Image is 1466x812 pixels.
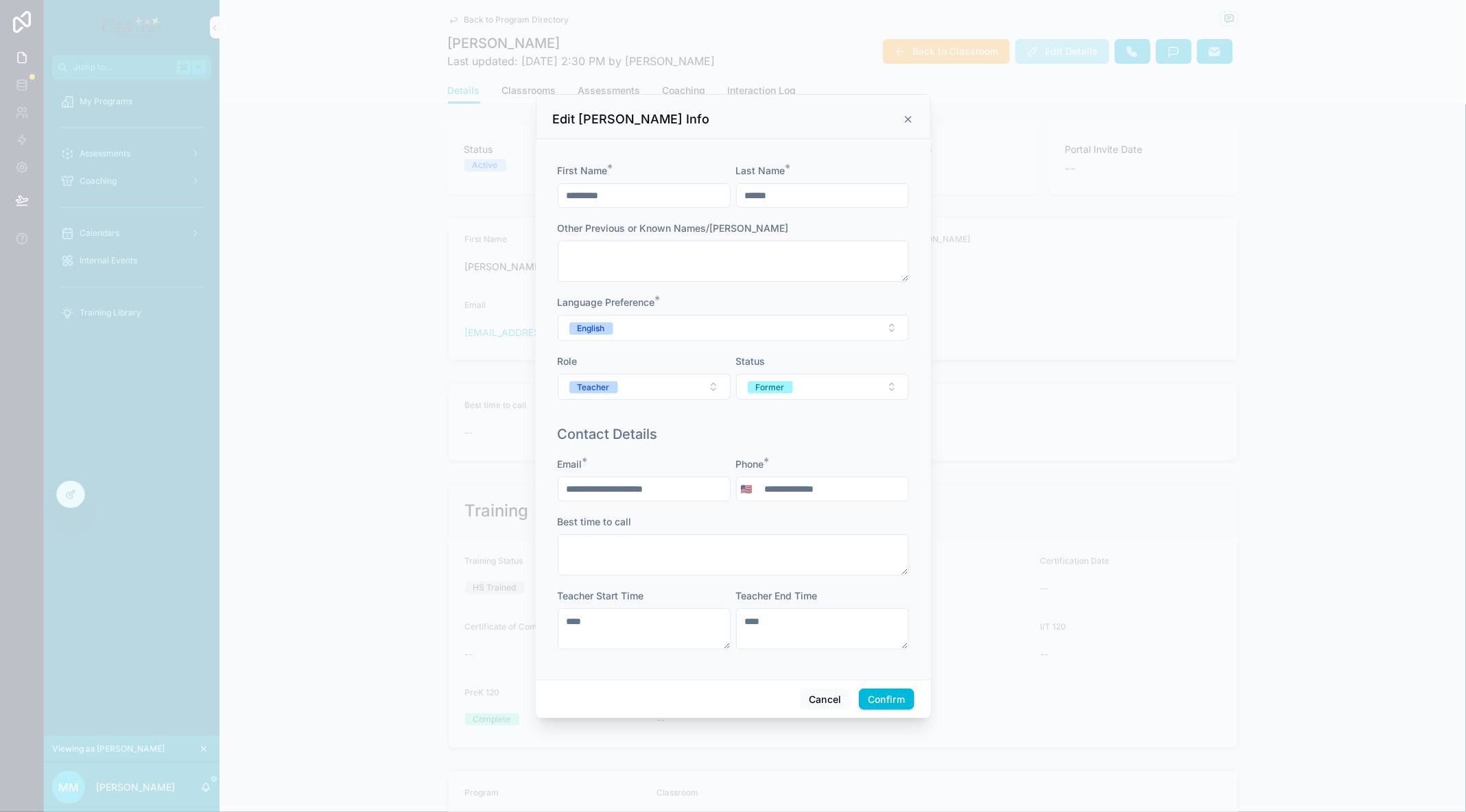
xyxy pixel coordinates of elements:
[859,689,914,710] button: Confirm
[736,355,766,367] span: Status
[558,315,909,341] button: Select Button
[569,380,618,394] button: Unselect TEACHER
[558,516,632,527] span: Best time to call
[558,425,658,444] h1: Contact Details
[558,458,582,470] span: Email
[558,296,655,308] span: Language Preference
[558,222,789,234] span: Other Previous or Known Names/[PERSON_NAME]
[736,165,785,176] span: Last Name
[736,590,818,601] span: Teacher End Time
[553,111,710,128] h3: Edit [PERSON_NAME] Info
[558,355,578,367] span: Role
[741,482,753,496] span: 🇺🇸
[800,689,851,710] button: Cancel
[578,381,610,394] div: Teacher
[756,381,785,394] div: Former
[578,322,605,335] div: English
[558,165,608,176] span: First Name
[736,374,909,400] button: Select Button
[558,590,644,601] span: Teacher Start Time
[558,374,731,400] button: Select Button
[736,458,764,470] span: Phone
[737,477,757,501] button: Select Button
